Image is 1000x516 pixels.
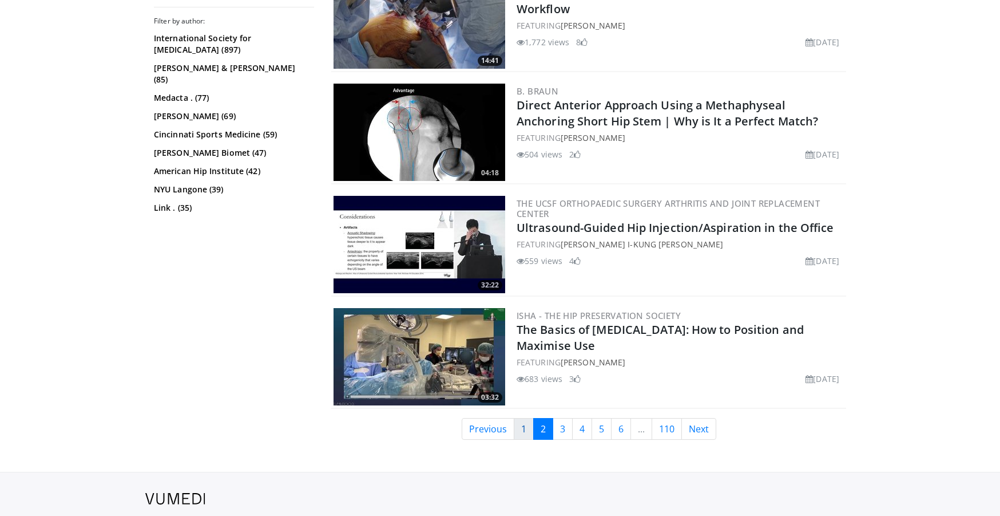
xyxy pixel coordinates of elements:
a: 32:22 [334,196,505,293]
a: 03:32 [334,308,505,405]
a: Cincinnati Sports Medicine (59) [154,129,311,140]
a: Link . (35) [154,202,311,214]
span: 32:22 [478,280,502,290]
a: [PERSON_NAME] [561,132,625,143]
li: 1,772 views [517,36,569,48]
li: 3 [569,373,581,385]
div: FEATURING [517,19,844,31]
li: 8 [576,36,588,48]
a: International Society for [MEDICAL_DATA] (897) [154,33,311,56]
div: FEATURING [517,356,844,368]
li: 559 views [517,255,562,267]
a: 2 [533,418,553,440]
a: Direct Anterior Approach Using a Methaphyseal Anchoring Short Hip Stem | Why is It a Perfect Match? [517,97,818,129]
a: American Hip Institute (42) [154,166,311,177]
div: FEATURING [517,238,844,250]
div: FEATURING [517,132,844,144]
span: 14:41 [478,56,502,66]
li: 683 views [517,373,562,385]
a: The Basics of [MEDICAL_DATA]: How to Position and Maximise Use [517,322,804,353]
nav: Search results pages [331,418,846,440]
a: ISHA - The Hip Preservation Society [517,310,681,321]
a: Medacta . (77) [154,92,311,104]
a: [PERSON_NAME] & [PERSON_NAME] (85) [154,62,311,85]
h3: Filter by author: [154,17,314,26]
a: [PERSON_NAME] I-Kung [PERSON_NAME] [561,239,723,250]
li: [DATE] [805,373,839,385]
a: Ultrasound-Guided Hip Injection/Aspiration in the Office [517,220,834,235]
a: The UCSF Orthopaedic Surgery Arthritis and Joint Replacement Center [517,198,820,219]
a: 3 [553,418,573,440]
a: Next [681,418,716,440]
span: 04:18 [478,168,502,178]
img: 3fc8b214-014c-4b22-969b-9447e31bc168.jpg.300x170_q85_crop-smart_upscale.jpg [334,84,505,181]
a: [PERSON_NAME] [561,357,625,368]
a: NYU Langone (39) [154,184,311,195]
li: [DATE] [805,255,839,267]
img: 46193587-6e5a-46f7-bc2b-d3e4496b7860.300x170_q85_crop-smart_upscale.jpg [334,196,505,293]
a: 6 [611,418,631,440]
a: Previous [462,418,514,440]
span: 03:32 [478,392,502,403]
a: 110 [652,418,682,440]
li: 504 views [517,148,562,160]
a: [PERSON_NAME] (69) [154,111,311,122]
a: 4 [572,418,592,440]
a: 5 [592,418,612,440]
li: 4 [569,255,581,267]
li: [DATE] [805,36,839,48]
li: 2 [569,148,581,160]
a: B. Braun [517,85,558,97]
a: [PERSON_NAME] Biomet (47) [154,147,311,159]
a: [PERSON_NAME] [561,20,625,31]
a: 1 [514,418,534,440]
a: 04:18 [334,84,505,181]
img: 6c7b0cb2-527a-420c-b31e-d45c2801438f.300x170_q85_crop-smart_upscale.jpg [334,308,505,405]
img: VuMedi Logo [145,493,205,505]
li: [DATE] [805,148,839,160]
